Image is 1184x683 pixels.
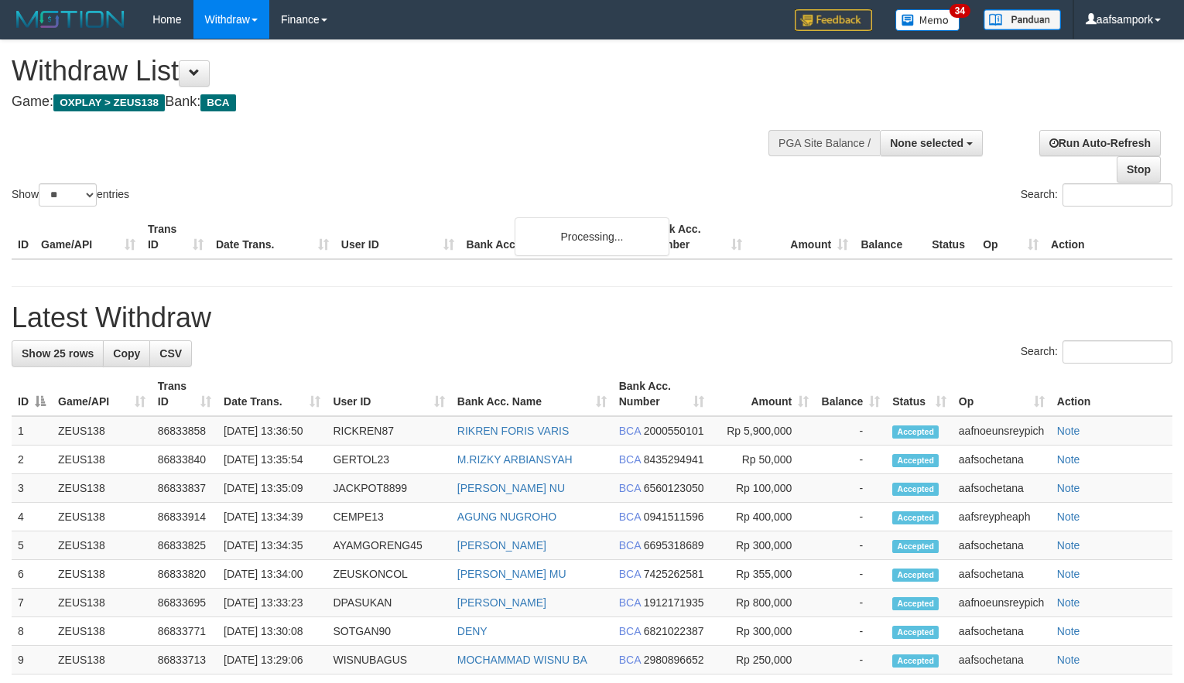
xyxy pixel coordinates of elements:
td: 86833820 [152,560,217,589]
span: Copy 6695318689 to clipboard [644,539,704,552]
span: Accepted [892,626,939,639]
div: PGA Site Balance / [768,130,880,156]
img: Button%20Memo.svg [895,9,960,31]
td: - [815,617,886,646]
span: Copy 6560123050 to clipboard [644,482,704,494]
th: ID [12,215,35,259]
a: Note [1057,654,1080,666]
div: Processing... [515,217,669,256]
th: Op [977,215,1045,259]
th: Bank Acc. Name [460,215,643,259]
td: 3 [12,474,52,503]
th: Trans ID: activate to sort column ascending [152,372,217,416]
td: 86833914 [152,503,217,531]
a: Note [1057,482,1080,494]
span: Copy 0941511596 to clipboard [644,511,704,523]
span: Copy 8435294941 to clipboard [644,453,704,466]
th: Balance: activate to sort column ascending [815,372,886,416]
td: ZEUS138 [52,646,152,674]
a: Note [1057,539,1080,552]
td: - [815,416,886,446]
span: CSV [159,347,182,360]
span: BCA [619,654,641,666]
a: M.RIZKY ARBIANSYAH [457,453,573,466]
th: Bank Acc. Number: activate to sort column ascending [613,372,710,416]
span: OXPLAY > ZEUS138 [53,94,165,111]
a: Note [1057,425,1080,437]
td: - [815,446,886,474]
td: CEMPE13 [327,503,450,531]
td: [DATE] 13:34:39 [217,503,327,531]
span: Copy 6821022387 to clipboard [644,625,704,637]
th: Balance [854,215,926,259]
td: Rp 355,000 [710,560,816,589]
span: BCA [619,568,641,580]
a: Note [1057,453,1080,466]
input: Search: [1063,340,1172,364]
span: Accepted [892,540,939,553]
a: [PERSON_NAME] [457,539,546,552]
td: aafsochetana [953,560,1051,589]
td: 8 [12,617,52,646]
td: 4 [12,503,52,531]
label: Search: [1021,340,1172,364]
a: RIKREN FORIS VARIS [457,425,569,437]
span: Copy 2980896652 to clipboard [644,654,704,666]
td: aafsochetana [953,617,1051,646]
td: aafnoeunsreypich [953,589,1051,617]
td: Rp 50,000 [710,446,816,474]
td: [DATE] 13:36:50 [217,416,327,446]
h1: Latest Withdraw [12,302,1172,333]
span: Show 25 rows [22,347,94,360]
span: Copy [113,347,140,360]
td: ZEUS138 [52,416,152,446]
td: Rp 100,000 [710,474,816,503]
td: 6 [12,560,52,589]
td: [DATE] 13:29:06 [217,646,327,674]
td: Rp 250,000 [710,646,816,674]
td: - [815,474,886,503]
a: Note [1057,511,1080,523]
span: Accepted [892,597,939,610]
span: BCA [619,596,641,609]
th: Game/API: activate to sort column ascending [52,372,152,416]
td: ZEUS138 [52,617,152,646]
td: ZEUS138 [52,560,152,589]
th: Bank Acc. Name: activate to sort column ascending [451,372,613,416]
td: - [815,503,886,531]
a: CSV [149,340,192,367]
span: BCA [619,482,641,494]
span: BCA [619,453,641,466]
td: Rp 400,000 [710,503,816,531]
td: Rp 5,900,000 [710,416,816,446]
td: 2 [12,446,52,474]
span: Copy 2000550101 to clipboard [644,425,704,437]
th: Game/API [35,215,142,259]
span: BCA [200,94,235,111]
td: - [815,560,886,589]
a: MOCHAMMAD WISNU BA [457,654,587,666]
span: BCA [619,425,641,437]
span: Accepted [892,654,939,668]
span: BCA [619,511,641,523]
th: Trans ID [142,215,210,259]
span: Accepted [892,569,939,582]
td: [DATE] 13:35:09 [217,474,327,503]
select: Showentries [39,183,97,207]
span: Accepted [892,454,939,467]
span: Copy 1912171935 to clipboard [644,596,704,609]
a: Note [1057,625,1080,637]
td: Rp 300,000 [710,531,816,560]
td: 1 [12,416,52,446]
td: aafsreypheaph [953,503,1051,531]
a: Show 25 rows [12,340,104,367]
img: Feedback.jpg [795,9,872,31]
th: Action [1051,372,1172,416]
span: None selected [890,137,963,149]
td: SOTGAN90 [327,617,450,646]
td: aafnoeunsreypich [953,416,1051,446]
a: Stop [1117,156,1161,183]
td: [DATE] 13:34:00 [217,560,327,589]
td: WISNUBAGUS [327,646,450,674]
td: [DATE] 13:35:54 [217,446,327,474]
